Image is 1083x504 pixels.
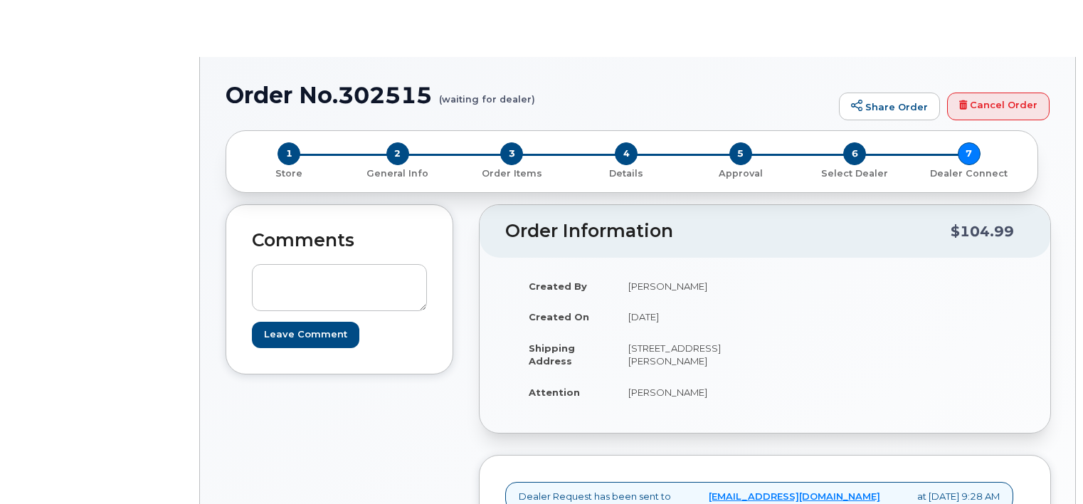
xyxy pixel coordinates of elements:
a: 4 Details [569,165,684,180]
a: Share Order [839,93,940,121]
span: 2 [386,142,409,165]
p: General Info [347,167,450,180]
p: Details [575,167,678,180]
input: Leave Comment [252,322,359,348]
span: 6 [843,142,866,165]
p: Order Items [460,167,564,180]
span: 4 [615,142,638,165]
p: Store [243,167,335,180]
a: 1 Store [238,165,341,180]
a: 5 Approval [683,165,798,180]
td: [PERSON_NAME] [616,271,754,302]
small: (waiting for dealer) [439,83,535,105]
td: [PERSON_NAME] [616,377,754,408]
h2: Comments [252,231,427,251]
strong: Created By [529,280,587,292]
a: 3 Order Items [455,165,569,180]
div: $104.99 [951,218,1014,245]
a: 6 Select Dealer [798,165,912,180]
td: [DATE] [616,301,754,332]
span: 1 [278,142,300,165]
p: Approval [689,167,792,180]
strong: Attention [529,387,580,398]
span: 3 [500,142,523,165]
strong: Shipping Address [529,342,575,367]
p: Select Dealer [803,167,907,180]
a: Cancel Order [947,93,1050,121]
h1: Order No.302515 [226,83,832,107]
strong: Created On [529,311,589,322]
span: 5 [729,142,752,165]
a: 2 General Info [341,165,455,180]
a: [EMAIL_ADDRESS][DOMAIN_NAME] [709,490,880,503]
td: [STREET_ADDRESS][PERSON_NAME] [616,332,754,377]
h2: Order Information [505,221,951,241]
